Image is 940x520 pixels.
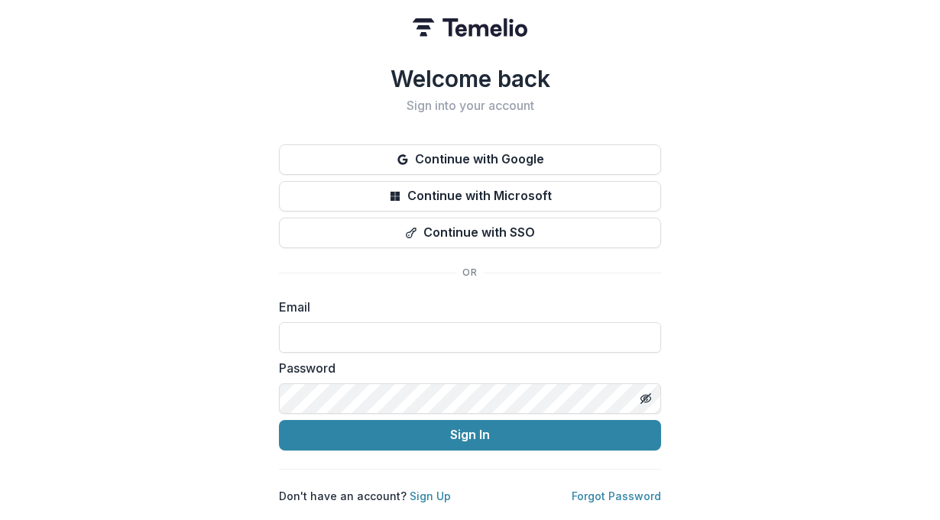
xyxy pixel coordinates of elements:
[279,218,661,248] button: Continue with SSO
[279,359,652,377] label: Password
[410,489,451,502] a: Sign Up
[279,420,661,451] button: Sign In
[279,99,661,113] h2: Sign into your account
[413,18,527,37] img: Temelio
[279,488,451,504] p: Don't have an account?
[634,386,658,411] button: Toggle password visibility
[279,181,661,212] button: Continue with Microsoft
[279,298,652,316] label: Email
[279,144,661,175] button: Continue with Google
[572,489,661,502] a: Forgot Password
[279,65,661,92] h1: Welcome back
